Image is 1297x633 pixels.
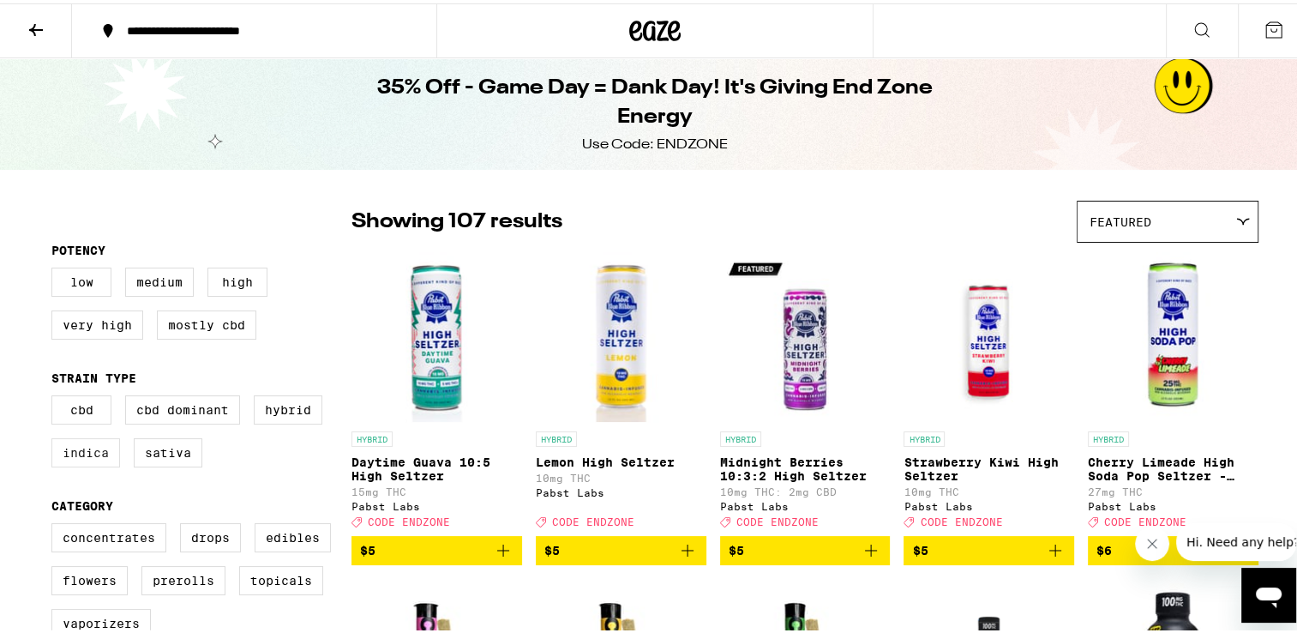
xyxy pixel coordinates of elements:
img: Pabst Labs - Daytime Guava 10:5 High Seltzer [351,248,522,419]
div: Pabst Labs [904,497,1074,509]
button: Add to bag [351,533,522,562]
div: Pabst Labs [351,497,522,509]
img: Pabst Labs - Cherry Limeade High Soda Pop Seltzer - 25mg [1088,248,1258,419]
div: Pabst Labs [536,484,706,495]
p: Cherry Limeade High Soda Pop Seltzer - 25mg [1088,452,1258,479]
p: Lemon High Seltzer [536,452,706,466]
legend: Category [51,496,113,509]
legend: Potency [51,240,105,254]
label: Edibles [255,520,331,549]
span: Hi. Need any help? [10,12,123,26]
a: Open page for Strawberry Kiwi High Seltzer from Pabst Labs [904,248,1074,533]
button: Add to bag [904,533,1074,562]
p: 15mg THC [351,483,522,494]
a: Open page for Midnight Berries 10:3:2 High Seltzer from Pabst Labs [720,248,891,533]
div: Pabst Labs [720,497,891,509]
p: Showing 107 results [351,204,562,233]
label: Mostly CBD [157,307,256,336]
iframe: Button to launch messaging window [1241,564,1296,619]
p: Midnight Berries 10:3:2 High Seltzer [720,452,891,479]
span: CODE ENDZONE [1104,513,1186,524]
label: Sativa [134,435,202,464]
a: Open page for Lemon High Seltzer from Pabst Labs [536,248,706,533]
button: Add to bag [536,533,706,562]
p: HYBRID [720,428,761,443]
legend: Strain Type [51,368,136,382]
p: 10mg THC: 2mg CBD [720,483,891,494]
label: Indica [51,435,120,464]
label: Topicals [239,563,323,592]
p: Daytime Guava 10:5 High Seltzer [351,452,522,479]
span: $5 [912,540,928,554]
label: Very High [51,307,143,336]
label: Drops [180,520,241,549]
h1: 35% Off - Game Day = Dank Day! It's Giving End Zone Energy [343,70,967,129]
span: $5 [544,540,560,554]
span: CODE ENDZONE [552,513,634,524]
div: Pabst Labs [1088,497,1258,509]
p: HYBRID [351,428,393,443]
span: $6 [1096,540,1112,554]
label: High [207,264,267,293]
iframe: Close message [1135,523,1169,558]
a: Open page for Daytime Guava 10:5 High Seltzer from Pabst Labs [351,248,522,533]
label: Concentrates [51,520,166,549]
span: CODE ENDZONE [368,513,450,524]
label: Low [51,264,111,293]
label: Hybrid [254,392,322,421]
p: HYBRID [1088,428,1129,443]
span: $5 [729,540,744,554]
label: Flowers [51,563,128,592]
p: HYBRID [536,428,577,443]
p: 10mg THC [904,483,1074,494]
iframe: Message from company [1176,520,1296,558]
p: 27mg THC [1088,483,1258,494]
button: Add to bag [1088,533,1258,562]
span: CODE ENDZONE [736,513,819,524]
label: Prerolls [141,563,225,592]
div: Use Code: ENDZONE [582,132,728,151]
span: Featured [1090,212,1151,226]
p: 10mg THC [536,469,706,480]
label: Medium [125,264,194,293]
p: Strawberry Kiwi High Seltzer [904,452,1074,479]
img: Pabst Labs - Strawberry Kiwi High Seltzer [904,248,1074,419]
img: Pabst Labs - Lemon High Seltzer [536,248,706,419]
img: Pabst Labs - Midnight Berries 10:3:2 High Seltzer [720,248,891,419]
a: Open page for Cherry Limeade High Soda Pop Seltzer - 25mg from Pabst Labs [1088,248,1258,533]
p: HYBRID [904,428,945,443]
span: CODE ENDZONE [920,513,1002,524]
label: CBD [51,392,111,421]
span: $5 [360,540,375,554]
button: Add to bag [720,533,891,562]
label: CBD Dominant [125,392,240,421]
